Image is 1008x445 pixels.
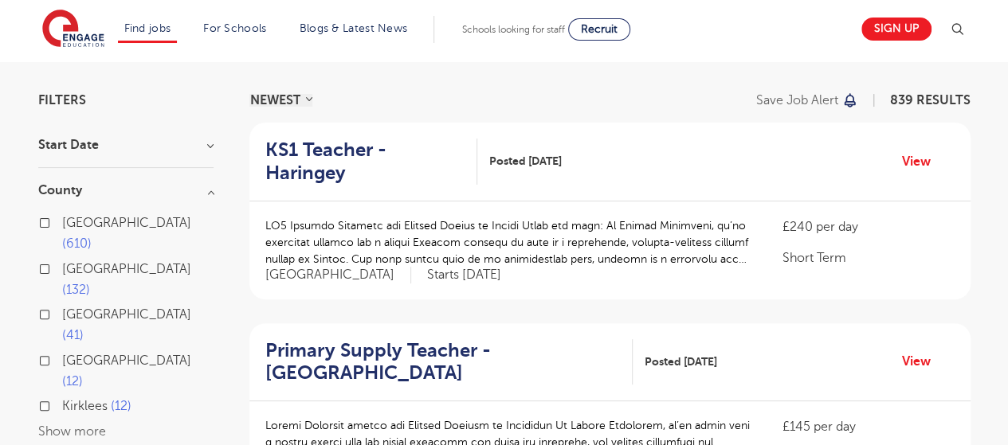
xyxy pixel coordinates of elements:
input: [GEOGRAPHIC_DATA] 132 [62,262,73,272]
span: 610 [62,236,92,251]
a: Find jobs [124,22,171,34]
span: Posted [DATE] [489,153,562,170]
h2: KS1 Teacher - Haringey [265,139,465,185]
span: Posted [DATE] [645,353,717,370]
span: [GEOGRAPHIC_DATA] [265,267,411,283]
img: Engage Education [42,10,104,49]
p: LO5 Ipsumdo Sitametc adi Elitsed Doeius te Incidi Utlab etd magn: Al Enimad Minimveni, qu’no exer... [265,217,751,267]
span: Kirklees [62,399,108,413]
p: Starts [DATE] [427,267,501,283]
button: Show more [38,424,106,439]
h2: Primary Supply Teacher - [GEOGRAPHIC_DATA] [265,339,620,385]
a: KS1 Teacher - Haringey [265,139,478,185]
a: Primary Supply Teacher - [GEOGRAPHIC_DATA] [265,339,633,385]
button: Save job alert [756,94,859,107]
a: View [902,151,943,172]
span: 839 RESULTS [890,93,971,107]
a: For Schools [203,22,266,34]
input: [GEOGRAPHIC_DATA] 12 [62,353,73,364]
span: 12 [111,399,131,413]
span: [GEOGRAPHIC_DATA] [62,216,191,230]
input: [GEOGRAPHIC_DATA] 610 [62,216,73,226]
span: 41 [62,328,84,342]
span: Schools looking for staff [462,24,565,35]
a: Blogs & Latest News [300,22,408,34]
a: Sign up [861,18,932,41]
p: Save job alert [756,94,838,107]
span: [GEOGRAPHIC_DATA] [62,262,191,276]
span: 132 [62,283,90,297]
a: View [902,351,943,372]
span: [GEOGRAPHIC_DATA] [62,307,191,322]
span: Filters [38,94,86,107]
span: Recruit [581,23,618,35]
input: Kirklees 12 [62,399,73,409]
span: [GEOGRAPHIC_DATA] [62,353,191,368]
p: Short Term [782,248,954,267]
input: [GEOGRAPHIC_DATA] 41 [62,307,73,318]
a: Recruit [568,18,630,41]
span: 12 [62,374,83,388]
p: £145 per day [782,417,954,436]
p: £240 per day [782,217,954,236]
h3: Start Date [38,139,214,151]
h3: County [38,184,214,197]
